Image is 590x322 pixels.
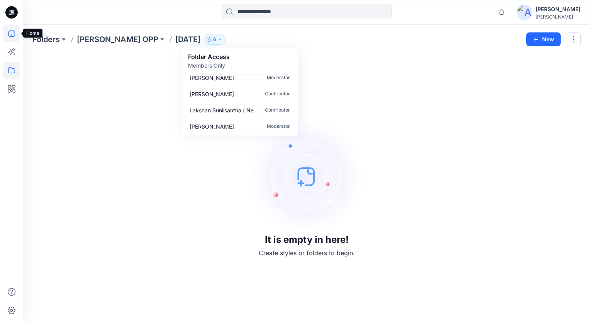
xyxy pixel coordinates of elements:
p: 6 [213,35,216,44]
p: Lakshan Sunilsantha ( New ) [190,106,259,114]
button: 6 [203,34,226,45]
p: Create styles or folders to begin. [259,248,355,258]
a: [PERSON_NAME]Contributor [183,86,296,102]
p: Moderator [267,122,290,130]
img: avatar [517,5,532,20]
a: [PERSON_NAME]Moderator [183,118,296,134]
a: Folders [32,34,60,45]
h3: It is empty in here! [265,234,349,245]
p: Moderator [267,74,290,82]
a: Lakshan Sunilsantha ( New )Contributor [183,102,296,118]
p: Contributor [265,106,290,114]
p: Roshan Chanaka [190,122,234,130]
p: [DATE] [175,34,200,45]
div: [PERSON_NAME] [536,14,580,20]
p: Audra Malone [190,74,234,82]
a: [PERSON_NAME]Moderator [183,69,296,86]
p: Contributor [265,90,290,98]
div: [PERSON_NAME] [536,5,580,14]
img: empty-state-image.svg [249,119,365,234]
a: [PERSON_NAME] OPP [77,34,158,45]
p: Lorna Daniel [190,90,234,98]
p: Folder Access [188,52,230,61]
button: New [526,32,561,46]
p: Members Only [188,61,230,69]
